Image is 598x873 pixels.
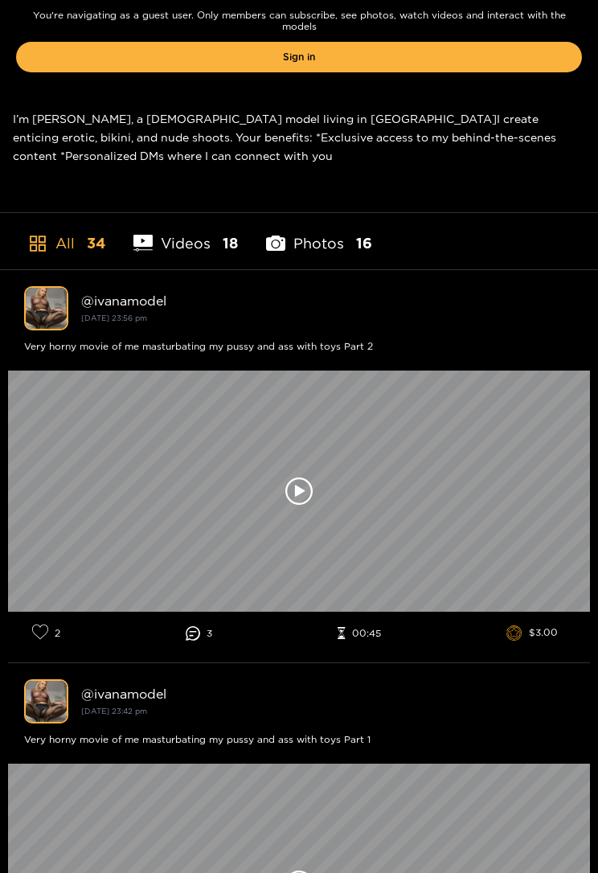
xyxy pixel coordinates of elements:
img: ivanamodel [24,679,68,723]
span: appstore [28,234,47,253]
li: Photos [266,229,372,269]
small: [DATE] 23:42 pm [81,707,147,715]
li: $3.00 [506,625,558,641]
li: All [16,229,105,269]
span: 34 [87,233,105,253]
li: Videos [133,229,238,269]
a: Sign in [16,42,582,72]
li: 2 [32,624,60,642]
div: Very horny movie of me masturbating my pussy and ass with toys Part 1 [24,732,574,748]
div: @ ivanamodel [81,293,574,308]
li: 00:45 [338,627,381,640]
div: @ ivanamodel [81,687,574,701]
p: You're navigating as a guest user. Only members can subscribe, see photos, watch videos and inter... [16,10,582,32]
div: Very horny movie of me masturbating my pussy and ass with toys Part 2 [24,338,574,355]
li: 3 [186,626,212,641]
small: [DATE] 23:56 pm [81,314,147,322]
img: ivanamodel [24,286,68,330]
span: 16 [356,233,372,253]
span: 18 [223,233,238,253]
